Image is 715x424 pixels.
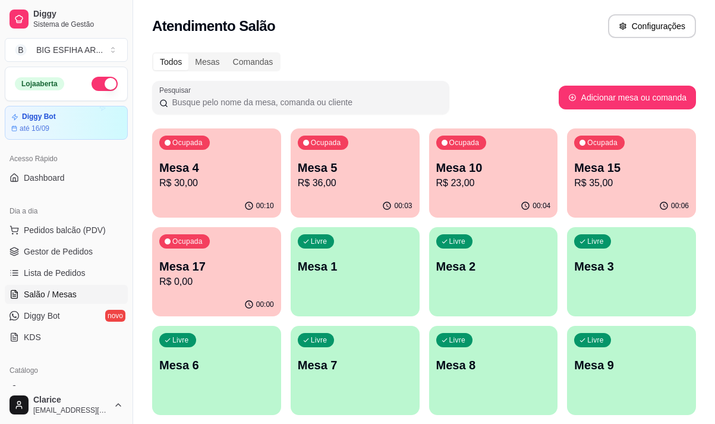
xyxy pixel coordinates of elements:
[159,275,274,289] p: R$ 0,00
[168,96,442,108] input: Pesquisar
[5,328,128,347] a: KDS
[291,227,420,316] button: LivreMesa 1
[533,201,550,211] p: 00:04
[15,77,64,90] div: Loja aberta
[298,357,412,373] p: Mesa 7
[559,86,696,109] button: Adicionar mesa ou comanda
[159,159,274,176] p: Mesa 4
[22,112,56,121] article: Diggy Bot
[36,44,103,56] div: BIG ESFIHA AR ...
[394,201,412,211] p: 00:03
[5,361,128,380] div: Catálogo
[24,331,41,343] span: KDS
[24,246,93,257] span: Gestor de Pedidos
[311,335,327,345] p: Livre
[449,237,466,246] p: Livre
[20,124,49,133] article: até 16/09
[567,227,696,316] button: LivreMesa 3
[587,237,604,246] p: Livre
[449,335,466,345] p: Livre
[574,176,689,190] p: R$ 35,00
[298,176,412,190] p: R$ 36,00
[172,237,203,246] p: Ocupada
[311,237,327,246] p: Livre
[24,267,86,279] span: Lista de Pedidos
[152,326,281,415] button: LivreMesa 6
[5,106,128,140] a: Diggy Botaté 16/09
[5,380,128,399] a: Produtos
[24,224,106,236] span: Pedidos balcão (PDV)
[172,138,203,147] p: Ocupada
[5,5,128,33] a: DiggySistema de Gestão
[159,258,274,275] p: Mesa 17
[429,227,558,316] button: LivreMesa 2
[24,384,57,395] span: Produtos
[291,326,420,415] button: LivreMesa 7
[24,172,65,184] span: Dashboard
[608,14,696,38] button: Configurações
[587,335,604,345] p: Livre
[188,54,226,70] div: Mesas
[5,285,128,304] a: Salão / Mesas
[298,258,412,275] p: Mesa 1
[5,221,128,240] button: Pedidos balcão (PDV)
[152,17,275,36] h2: Atendimento Salão
[24,288,77,300] span: Salão / Mesas
[436,159,551,176] p: Mesa 10
[5,391,128,419] button: Clarice[EMAIL_ADDRESS][DOMAIN_NAME]
[33,9,123,20] span: Diggy
[226,54,280,70] div: Comandas
[574,159,689,176] p: Mesa 15
[5,306,128,325] a: Diggy Botnovo
[33,20,123,29] span: Sistema de Gestão
[92,77,118,91] button: Alterar Status
[291,128,420,218] button: OcupadaMesa 5R$ 36,0000:03
[256,201,274,211] p: 00:10
[449,138,480,147] p: Ocupada
[574,357,689,373] p: Mesa 9
[15,44,27,56] span: B
[574,258,689,275] p: Mesa 3
[311,138,341,147] p: Ocupada
[5,202,128,221] div: Dia a dia
[33,395,109,406] span: Clarice
[24,310,60,322] span: Diggy Bot
[436,357,551,373] p: Mesa 8
[671,201,689,211] p: 00:06
[153,54,188,70] div: Todos
[159,357,274,373] p: Mesa 6
[298,159,412,176] p: Mesa 5
[172,335,189,345] p: Livre
[152,227,281,316] button: OcupadaMesa 17R$ 0,0000:00
[5,149,128,168] div: Acesso Rápido
[429,326,558,415] button: LivreMesa 8
[159,85,195,95] label: Pesquisar
[5,38,128,62] button: Select a team
[567,326,696,415] button: LivreMesa 9
[5,168,128,187] a: Dashboard
[152,128,281,218] button: OcupadaMesa 4R$ 30,0000:10
[567,128,696,218] button: OcupadaMesa 15R$ 35,0000:06
[587,138,618,147] p: Ocupada
[429,128,558,218] button: OcupadaMesa 10R$ 23,0000:04
[256,300,274,309] p: 00:00
[436,258,551,275] p: Mesa 2
[33,406,109,415] span: [EMAIL_ADDRESS][DOMAIN_NAME]
[159,176,274,190] p: R$ 30,00
[5,242,128,261] a: Gestor de Pedidos
[436,176,551,190] p: R$ 23,00
[5,263,128,282] a: Lista de Pedidos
